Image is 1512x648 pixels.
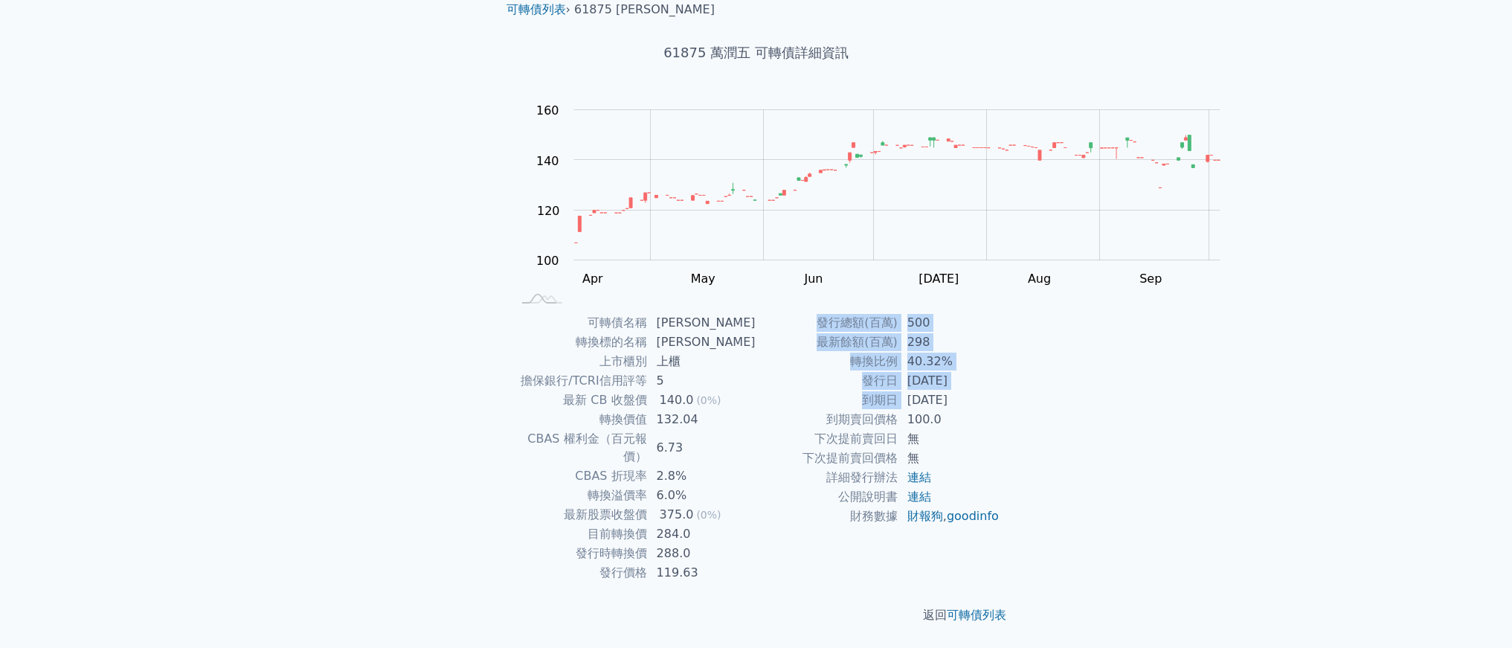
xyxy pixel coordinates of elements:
td: CBAS 權利金（百元報價） [512,429,648,466]
td: 40.32% [898,352,1000,371]
a: goodinfo [947,509,999,523]
tspan: Aug [1028,272,1051,286]
td: 下次提前賣回日 [756,429,898,449]
td: 最新 CB 收盤價 [512,391,648,410]
td: 轉換比例 [756,352,898,371]
h1: 61875 萬潤五 可轉債詳細資訊 [495,42,1018,63]
td: 公開說明書 [756,487,898,507]
td: 到期賣回價格 [756,410,898,429]
td: 100.0 [898,410,1000,429]
td: 298 [898,333,1000,352]
tspan: Jun [803,272,823,286]
td: 轉換溢價率 [512,486,648,505]
td: 發行時轉換價 [512,544,648,563]
td: [PERSON_NAME] [648,313,756,333]
g: Series [574,135,1220,243]
td: 擔保銀行/TCRI信用評等 [512,371,648,391]
li: › [506,1,570,19]
td: 財務數據 [756,507,898,526]
td: 最新股票收盤價 [512,505,648,525]
td: 119.63 [648,563,756,583]
td: 最新餘額(百萬) [756,333,898,352]
tspan: 140 [536,154,559,168]
td: 上櫃 [648,352,756,371]
a: 連結 [907,490,931,504]
td: 288.0 [648,544,756,563]
td: 轉換標的名稱 [512,333,648,352]
a: 可轉債列表 [506,2,566,16]
td: , [898,507,1000,526]
td: 6.0% [648,486,756,505]
a: 財報狗 [907,509,943,523]
g: Chart [529,103,1243,286]
td: 發行日 [756,371,898,391]
td: 發行總額(百萬) [756,313,898,333]
td: 132.04 [648,410,756,429]
td: 可轉債名稱 [512,313,648,333]
td: [DATE] [898,391,1000,410]
div: 375.0 [657,506,697,524]
td: [DATE] [898,371,1000,391]
tspan: 100 [536,254,559,268]
p: 返回 [495,606,1018,624]
td: 無 [898,429,1000,449]
td: 284.0 [648,525,756,544]
td: 500 [898,313,1000,333]
td: 詳細發行辦法 [756,468,898,487]
td: 無 [898,449,1000,468]
tspan: Sep [1139,272,1162,286]
td: CBAS 折現率 [512,466,648,486]
div: 140.0 [657,391,697,409]
a: 連結 [907,470,931,484]
td: 目前轉換價 [512,525,648,544]
td: 5 [648,371,756,391]
span: (0%) [696,394,721,406]
td: 6.73 [648,429,756,466]
td: 下次提前賣回價格 [756,449,898,468]
tspan: 160 [536,103,559,118]
td: 2.8% [648,466,756,486]
td: 發行價格 [512,563,648,583]
tspan: 120 [537,204,560,218]
a: 可轉債列表 [947,608,1006,622]
span: (0%) [696,509,721,521]
tspan: [DATE] [919,272,959,286]
tspan: Apr [582,272,603,286]
li: 61875 [PERSON_NAME] [574,1,715,19]
td: [PERSON_NAME] [648,333,756,352]
td: 上市櫃別 [512,352,648,371]
td: 到期日 [756,391,898,410]
tspan: May [691,272,715,286]
td: 轉換價值 [512,410,648,429]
